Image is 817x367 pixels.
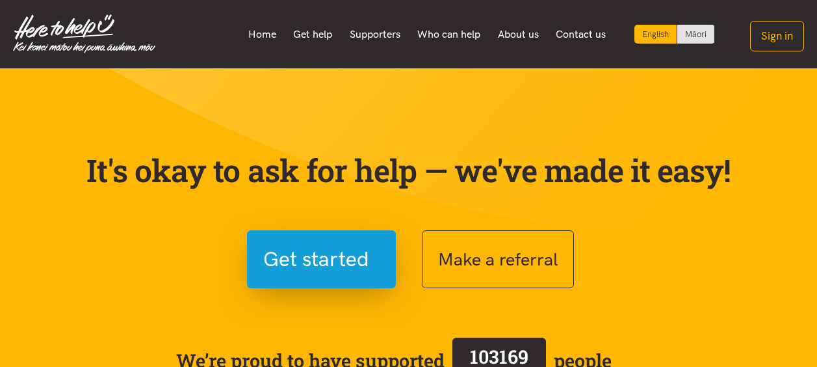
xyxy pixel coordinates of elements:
[285,21,341,48] a: Get help
[84,152,734,189] p: It's okay to ask for help — we've made it easy!
[13,14,155,53] img: Home
[677,25,714,44] a: Switch to Te Reo Māori
[341,21,409,48] a: Supporters
[263,243,369,276] span: Get started
[634,25,715,44] div: Language toggle
[750,21,804,51] button: Sign in
[489,21,548,48] a: About us
[634,25,677,44] div: Current language
[239,21,285,48] a: Home
[547,21,615,48] a: Contact us
[409,21,489,48] a: Who can help
[247,230,396,288] button: Get started
[422,230,574,288] button: Make a referral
